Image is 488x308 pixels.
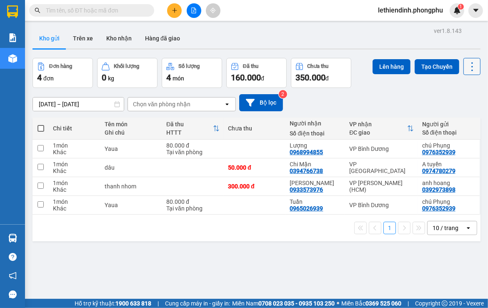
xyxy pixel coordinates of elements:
span: kg [108,75,114,82]
span: notification [9,272,17,280]
div: 0933573976 [290,186,323,193]
div: ver 1.8.143 [434,26,462,35]
div: Yaua [105,202,158,208]
button: aim [206,3,220,18]
div: VP [GEOGRAPHIC_DATA] [349,161,413,174]
span: Miền Nam [232,299,335,308]
div: Khối lượng [114,63,139,69]
span: search [35,8,40,13]
span: | [158,299,159,308]
button: Trên xe [66,28,100,48]
button: Hàng đã giao [138,28,187,48]
div: Số lượng [178,63,200,69]
strong: 0369 525 060 [365,300,401,307]
span: 350.000 [295,73,325,83]
span: caret-down [472,7,480,14]
div: Tại văn phòng [166,205,220,212]
div: 80.000 đ [166,142,220,149]
div: Chưa thu [308,63,329,69]
div: 1 món [53,142,96,149]
div: 0394766738 [290,168,323,174]
span: đ [261,75,264,82]
div: 0392973898 [422,186,455,193]
div: Tên món [105,121,158,128]
span: món [173,75,184,82]
span: Hỗ trợ kỹ thuật: [75,299,151,308]
div: VP Bình Dương [349,145,413,152]
span: | [408,299,409,308]
img: warehouse-icon [8,234,17,243]
img: logo-vxr [7,5,18,18]
div: ĐC giao [349,129,407,136]
div: Khác [53,205,96,212]
div: 0965026939 [290,205,323,212]
div: Yaua [105,145,158,152]
button: Đơn hàng4đơn [33,58,93,88]
img: solution-icon [8,33,17,42]
button: caret-down [468,3,483,18]
span: 4 [37,73,42,83]
input: Select a date range. [33,98,124,111]
span: aim [210,8,216,13]
div: Số điện thoại [290,130,341,137]
span: lethiendinh.phongphu [371,5,450,15]
div: 1 món [53,180,96,186]
button: Số lượng4món [162,58,222,88]
div: Chi tiết [53,125,96,132]
div: 300.000 đ [228,183,281,190]
button: file-add [187,3,201,18]
svg: open [224,101,230,108]
div: Đơn hàng [49,63,72,69]
div: Tại văn phòng [166,149,220,155]
div: anh hoang [422,180,475,186]
div: thanh nhom [105,183,158,190]
div: 50.000 đ [228,164,281,171]
button: Chưa thu350.000đ [291,58,351,88]
button: plus [167,3,182,18]
span: plus [172,8,178,13]
div: Chưa thu [228,125,281,132]
div: Lượng [290,142,341,149]
div: Số điện thoại [422,129,475,136]
div: dâu [105,164,158,171]
div: HTTT [166,129,213,136]
button: Khối lượng0kg [97,58,158,88]
button: Kho gửi [33,28,66,48]
div: chú Phụng [422,142,475,149]
span: ⚪️ [337,302,339,305]
span: file-add [191,8,197,13]
div: Khác [53,186,96,193]
div: 10 / trang [433,224,458,232]
div: Chi Mận [290,161,341,168]
div: VP nhận [349,121,407,128]
span: 0 [102,73,106,83]
div: Đã thu [166,121,213,128]
div: Người nhận [290,120,341,127]
button: Kho nhận [100,28,138,48]
button: Đã thu160.000đ [226,58,287,88]
div: chi thao [290,180,341,186]
div: VP [PERSON_NAME] (HCM) [349,180,413,193]
div: 0968994855 [290,149,323,155]
div: Ghi chú [105,129,158,136]
span: 1 [459,4,462,10]
span: đơn [43,75,54,82]
th: Toggle SortBy [162,118,224,140]
div: Chọn văn phòng nhận [133,100,190,108]
div: VP Bình Dương [349,202,413,208]
span: question-circle [9,253,17,261]
div: A tuyền [422,161,475,168]
img: icon-new-feature [453,7,461,14]
strong: 0708 023 035 - 0935 103 250 [258,300,335,307]
img: warehouse-icon [8,54,17,63]
button: Lên hàng [373,59,410,74]
span: Cung cấp máy in - giấy in: [165,299,230,308]
input: Tìm tên, số ĐT hoặc mã đơn [46,6,144,15]
sup: 1 [458,4,464,10]
span: copyright [442,300,448,306]
div: 0976352939 [422,205,455,212]
span: 4 [166,73,171,83]
div: 0974780279 [422,168,455,174]
span: đ [325,75,329,82]
button: Bộ lọc [239,94,283,111]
